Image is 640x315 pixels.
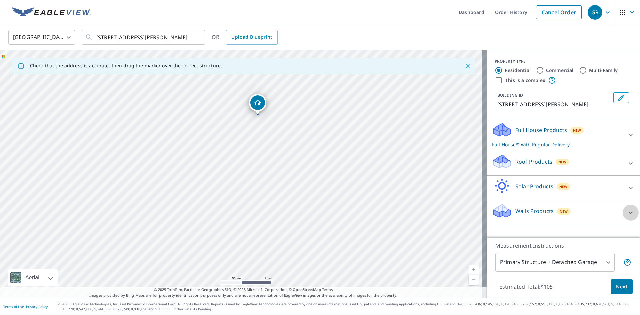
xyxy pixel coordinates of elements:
[30,63,222,69] p: Check that the address is accurate, then drag the marker over the correct structure.
[293,287,321,292] a: OpenStreetMap
[26,304,48,309] a: Privacy Policy
[588,5,602,20] div: GR
[589,67,618,74] label: Multi-Family
[226,30,277,45] a: Upload Blueprint
[12,7,91,17] img: EV Logo
[515,126,567,134] p: Full House Products
[492,154,635,173] div: Roof ProductsNew
[492,141,623,148] p: Full House™ with Regular Delivery
[463,62,472,70] button: Close
[469,275,479,285] a: Current Level 19, Zoom Out
[536,5,582,19] a: Cancel Order
[573,128,581,133] span: New
[23,269,41,286] div: Aerial
[505,67,531,74] label: Residential
[231,33,272,41] span: Upload Blueprint
[505,77,545,84] label: This is a complex
[3,305,48,309] p: |
[154,287,333,293] span: © 2025 TomTom, Earthstar Geographics SIO, © 2025 Microsoft Corporation, ©
[469,265,479,275] a: Current Level 19, Zoom In
[559,184,568,189] span: New
[492,203,635,222] div: Walls ProductsNew
[611,279,633,294] button: Next
[58,302,637,312] p: © 2025 Eagle View Technologies, Inc. and Pictometry International Corp. All Rights Reserved. Repo...
[96,28,191,47] input: Search by address or latitude-longitude
[212,30,278,45] div: OR
[495,253,615,272] div: Primary Structure + Detached Garage
[492,122,635,148] div: Full House ProductsNewFull House™ with Regular Delivery
[8,269,58,286] div: Aerial
[8,28,75,47] div: [GEOGRAPHIC_DATA]
[494,279,558,294] p: Estimated Total: $105
[495,242,631,250] p: Measurement Instructions
[515,207,554,215] p: Walls Products
[515,182,553,190] p: Solar Products
[322,287,333,292] a: Terms
[497,92,523,98] p: BUILDING ID
[558,159,567,165] span: New
[546,67,574,74] label: Commercial
[249,94,266,115] div: Dropped pin, building 1, Residential property, 906 Lincoln St Seward, NE 68434
[495,58,632,64] div: PROPERTY TYPE
[623,258,631,266] span: Your report will include the primary structure and a detached garage if one exists.
[560,209,568,214] span: New
[497,100,611,108] p: [STREET_ADDRESS][PERSON_NAME]
[3,304,24,309] a: Terms of Use
[515,158,552,166] p: Roof Products
[616,283,627,291] span: Next
[492,178,635,197] div: Solar ProductsNew
[613,92,629,103] button: Edit building 1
